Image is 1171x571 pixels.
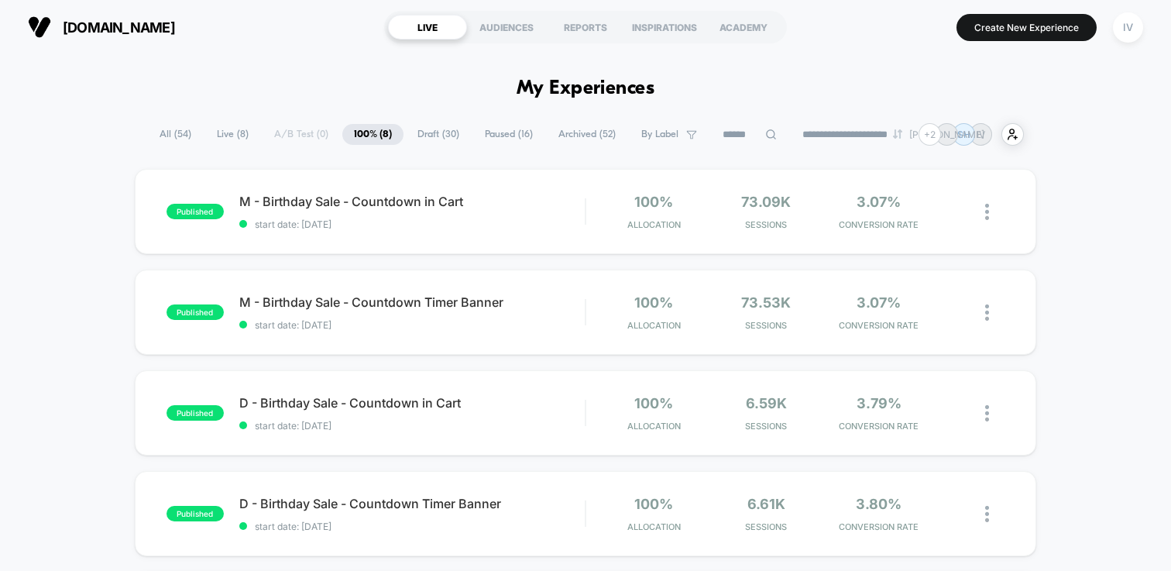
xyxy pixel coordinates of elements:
[826,421,931,432] span: CONVERSION RATE
[856,496,901,512] span: 3.80%
[28,15,51,39] img: Visually logo
[857,194,901,210] span: 3.07%
[826,320,931,331] span: CONVERSION RATE
[625,15,704,40] div: INSPIRATIONS
[167,304,224,320] span: published
[985,405,989,421] img: close
[857,294,901,311] span: 3.07%
[985,204,989,220] img: close
[23,15,180,40] button: [DOMAIN_NAME]
[826,521,931,532] span: CONVERSION RATE
[857,395,901,411] span: 3.79%
[627,521,681,532] span: Allocation
[473,124,544,145] span: Paused ( 16 )
[167,405,224,421] span: published
[826,219,931,230] span: CONVERSION RATE
[239,521,585,532] span: start date: [DATE]
[627,421,681,432] span: Allocation
[746,395,787,411] span: 6.59k
[704,15,783,40] div: ACADEMY
[239,395,585,411] span: D - Birthday Sale - Countdown in Cart
[239,496,585,511] span: D - Birthday Sale - Countdown Timer Banner
[627,320,681,331] span: Allocation
[388,15,467,40] div: LIVE
[985,304,989,321] img: close
[547,124,627,145] span: Archived ( 52 )
[714,320,819,331] span: Sessions
[714,219,819,230] span: Sessions
[239,218,585,230] span: start date: [DATE]
[919,123,941,146] div: + 2
[63,19,175,36] span: [DOMAIN_NAME]
[239,294,585,310] span: M - Birthday Sale - Countdown Timer Banner
[205,124,260,145] span: Live ( 8 )
[634,294,673,311] span: 100%
[167,204,224,219] span: published
[741,194,791,210] span: 73.09k
[741,294,791,311] span: 73.53k
[467,15,546,40] div: AUDIENCES
[1113,12,1143,43] div: IV
[517,77,655,100] h1: My Experiences
[546,15,625,40] div: REPORTS
[956,14,1097,41] button: Create New Experience
[985,506,989,522] img: close
[406,124,471,145] span: Draft ( 30 )
[239,194,585,209] span: M - Birthday Sale - Countdown in Cart
[342,124,403,145] span: 100% ( 8 )
[634,194,673,210] span: 100%
[634,496,673,512] span: 100%
[909,129,984,140] p: [PERSON_NAME]
[641,129,678,140] span: By Label
[747,496,785,512] span: 6.61k
[239,420,585,432] span: start date: [DATE]
[634,395,673,411] span: 100%
[714,521,819,532] span: Sessions
[167,506,224,521] span: published
[714,421,819,432] span: Sessions
[1108,12,1148,43] button: IV
[627,219,681,230] span: Allocation
[239,319,585,331] span: start date: [DATE]
[148,124,203,145] span: All ( 54 )
[893,129,902,139] img: end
